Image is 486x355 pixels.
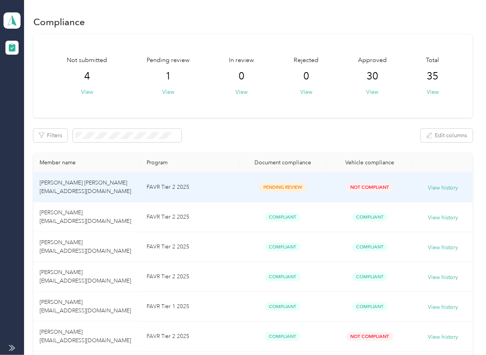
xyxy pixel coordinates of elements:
[40,299,131,314] span: [PERSON_NAME] [EMAIL_ADDRESS][DOMAIN_NAME]
[147,56,190,65] span: Pending review
[428,184,458,192] button: View history
[265,272,301,281] span: Compliant
[428,214,458,222] button: View history
[427,88,439,96] button: View
[40,239,131,254] span: [PERSON_NAME] [EMAIL_ADDRESS][DOMAIN_NAME]
[229,56,254,65] span: In review
[265,302,301,311] span: Compliant
[428,333,458,341] button: View history
[84,70,90,83] span: 4
[426,56,439,65] span: Total
[239,70,245,83] span: 0
[265,213,301,222] span: Compliant
[40,329,131,344] span: [PERSON_NAME] [EMAIL_ADDRESS][DOMAIN_NAME]
[165,70,171,83] span: 1
[33,129,67,142] button: Filters
[40,179,131,195] span: [PERSON_NAME] [PERSON_NAME] [EMAIL_ADDRESS][DOMAIN_NAME]
[300,88,312,96] button: View
[428,243,458,252] button: View history
[40,209,131,224] span: [PERSON_NAME] [EMAIL_ADDRESS][DOMAIN_NAME]
[67,56,107,65] span: Not submitted
[265,243,301,252] span: Compliant
[352,213,387,222] span: Compliant
[140,322,239,352] td: FAVR Tier 2 2025
[294,56,318,65] span: Rejected
[246,159,320,166] div: Document compliance
[346,183,393,192] span: Not Compliant
[352,243,387,252] span: Compliant
[443,312,486,355] iframe: Everlance-gr Chat Button Frame
[346,332,393,341] span: Not Compliant
[33,153,140,172] th: Member name
[421,129,473,142] button: Edit columns
[140,292,239,322] td: FAVR Tier 1 2025
[140,202,239,232] td: FAVR Tier 2 2025
[352,272,387,281] span: Compliant
[367,70,378,83] span: 30
[352,302,387,311] span: Compliant
[33,18,85,26] h1: Compliance
[265,332,301,341] span: Compliant
[259,183,306,192] span: Pending Review
[40,269,131,284] span: [PERSON_NAME] [EMAIL_ADDRESS][DOMAIN_NAME]
[332,159,407,166] div: Vehicle compliance
[140,232,239,262] td: FAVR Tier 2 2025
[427,70,439,83] span: 35
[303,70,309,83] span: 0
[81,88,93,96] button: View
[140,262,239,292] td: FAVR Tier 2 2025
[366,88,378,96] button: View
[140,172,239,202] td: FAVR Tier 2 2025
[358,56,387,65] span: Approved
[140,153,239,172] th: Program
[236,88,248,96] button: View
[428,303,458,312] button: View history
[428,273,458,282] button: View history
[162,88,174,96] button: View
